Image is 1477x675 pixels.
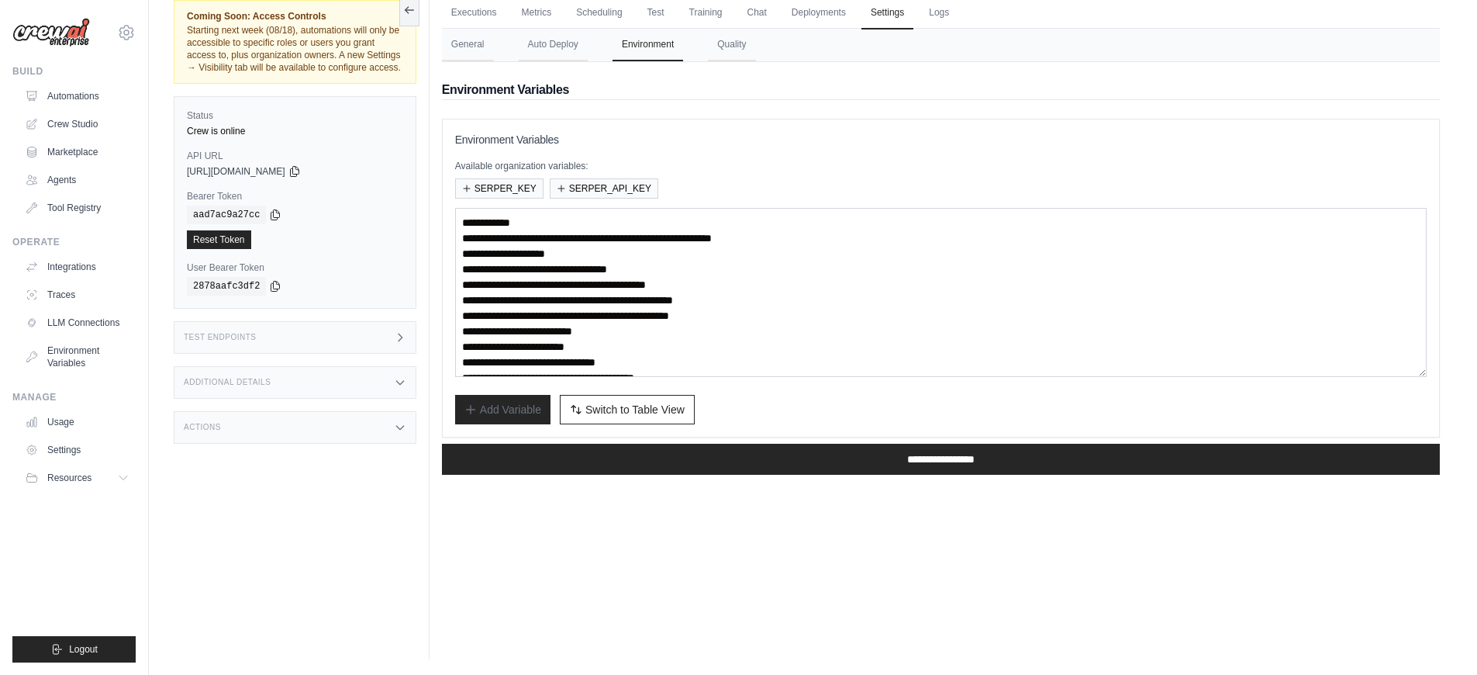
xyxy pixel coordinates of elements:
[585,402,685,417] span: Switch to Table View
[187,190,403,202] label: Bearer Token
[455,160,1427,172] p: Available organization variables:
[187,25,401,73] span: Starting next week (08/18), automations will only be accessible to specific roles or users you gr...
[12,391,136,403] div: Manage
[69,643,98,656] span: Logout
[442,29,494,61] button: General
[47,472,91,484] span: Resources
[19,140,136,164] a: Marketplace
[12,65,136,78] div: Build
[455,395,550,424] button: Add Variable
[187,206,266,224] code: aad7ac9a27cc
[19,338,136,376] a: Environment Variables
[187,261,403,274] label: User Bearer Token
[19,168,136,192] a: Agents
[187,150,403,162] label: API URL
[187,277,266,296] code: 2878aafc3df2
[613,29,683,61] button: Environment
[12,236,136,248] div: Operate
[187,125,403,137] div: Crew is online
[442,29,1440,61] nav: Tabs
[19,410,136,434] a: Usage
[187,165,285,178] span: [URL][DOMAIN_NAME]
[519,29,588,61] button: Auto Deploy
[184,378,271,387] h3: Additional Details
[19,84,136,109] a: Automations
[19,282,136,307] a: Traces
[708,29,755,61] button: Quality
[19,254,136,279] a: Integrations
[1399,601,1477,675] iframe: Chat Widget
[455,178,544,199] button: SERPER_KEY
[442,81,1440,99] h2: Environment Variables
[455,132,1427,147] h3: Environment Variables
[12,18,90,47] img: Logo
[187,10,403,22] span: Coming Soon: Access Controls
[184,333,257,342] h3: Test Endpoints
[187,230,251,249] a: Reset Token
[19,112,136,137] a: Crew Studio
[550,178,658,199] button: SERPER_API_KEY
[187,109,403,122] label: Status
[19,310,136,335] a: LLM Connections
[184,423,221,432] h3: Actions
[19,466,136,490] button: Resources
[12,636,136,663] button: Logout
[19,196,136,220] a: Tool Registry
[560,395,695,424] button: Switch to Table View
[19,438,136,462] a: Settings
